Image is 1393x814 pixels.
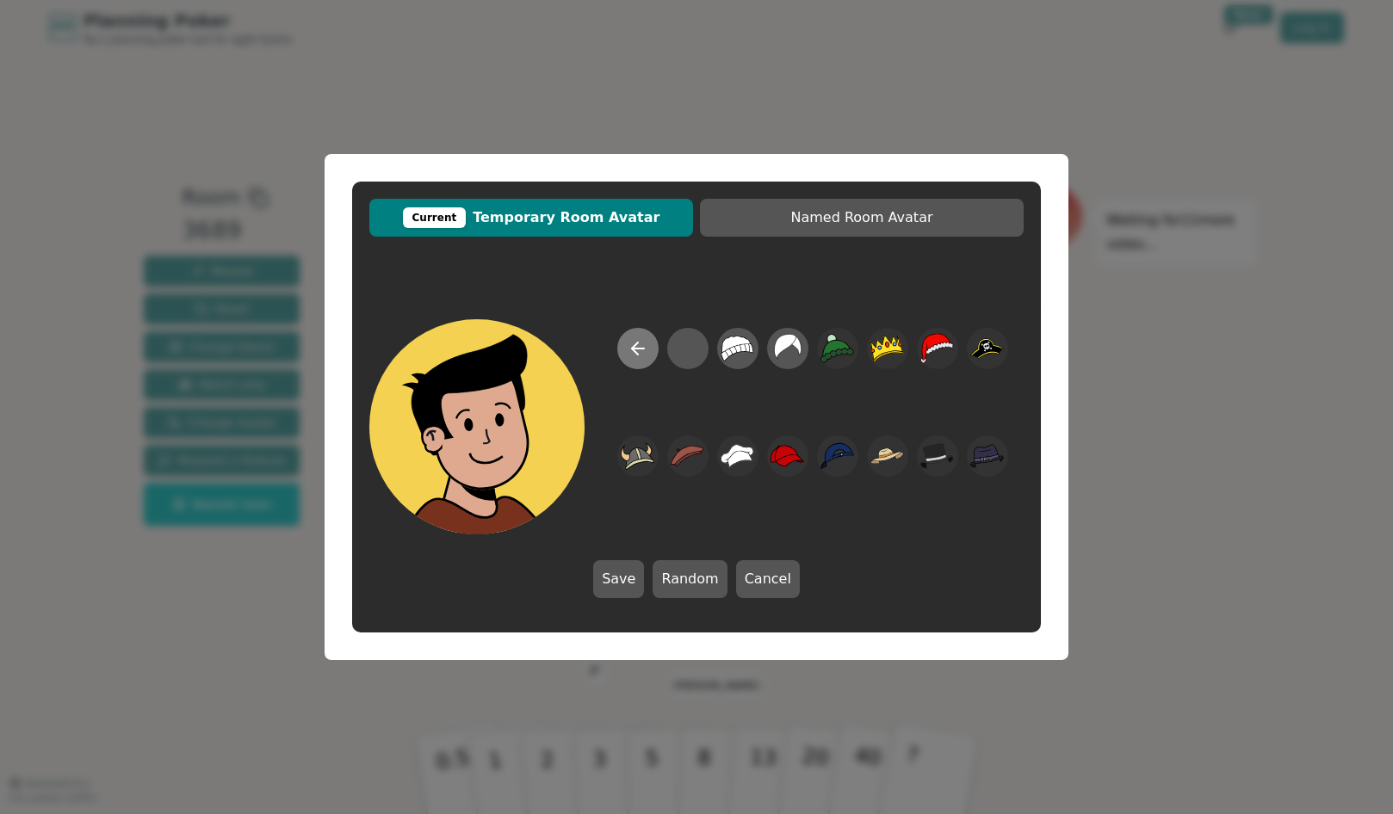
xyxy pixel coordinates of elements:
[378,207,684,228] span: Temporary Room Avatar
[593,560,644,598] button: Save
[736,560,800,598] button: Cancel
[369,199,693,237] button: CurrentTemporary Room Avatar
[653,560,727,598] button: Random
[709,207,1015,228] span: Named Room Avatar
[403,207,467,228] div: Current
[700,199,1024,237] button: Named Room Avatar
